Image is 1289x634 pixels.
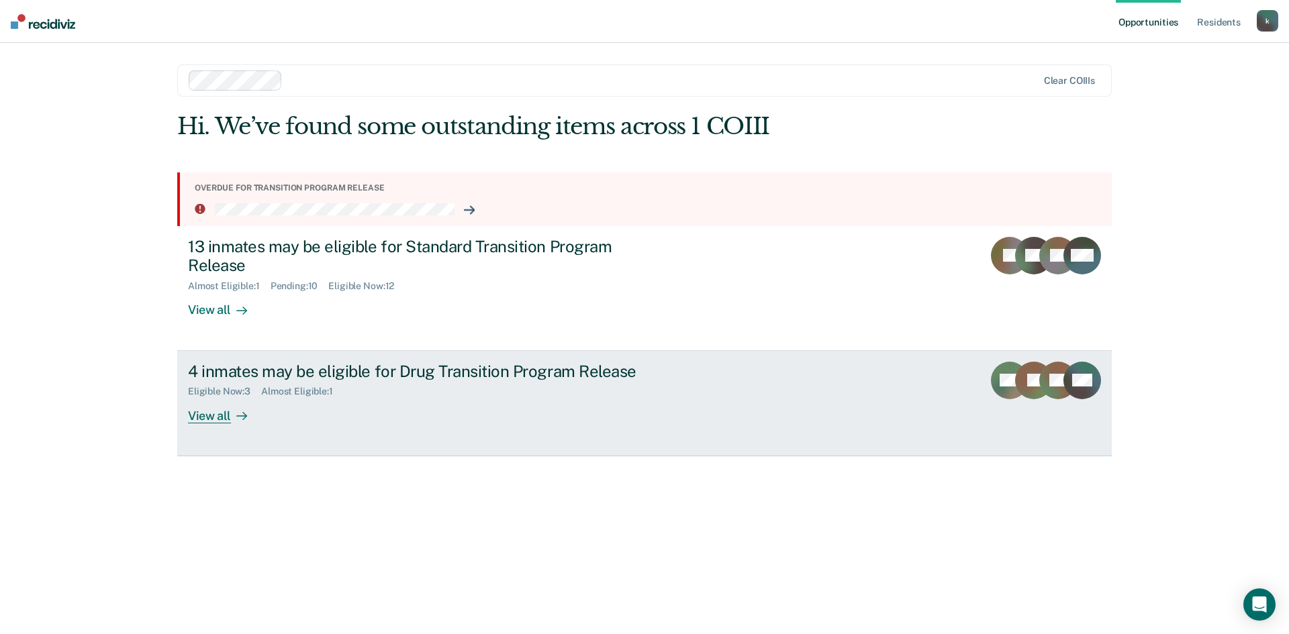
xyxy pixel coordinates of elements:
img: Recidiviz [11,14,75,29]
div: Pending : 10 [271,280,329,292]
div: View all [188,397,263,423]
div: Open Intercom Messenger [1243,588,1276,621]
div: View all [188,292,263,318]
div: Eligible Now : 3 [188,386,261,397]
div: Hi. We’ve found some outstanding items across 1 COIII [177,113,925,140]
div: Almost Eligible : 1 [261,386,344,397]
div: Almost Eligible : 1 [188,280,271,292]
div: 4 inmates may be eligible for Drug Transition Program Release [188,362,659,381]
div: Clear COIIIs [1044,75,1095,87]
a: 4 inmates may be eligible for Drug Transition Program ReleaseEligible Now:3Almost Eligible:1View all [177,351,1112,456]
div: 13 inmates may be eligible for Standard Transition Program Release [188,237,659,276]
div: Overdue for transition program release [195,183,1101,193]
a: 13 inmates may be eligible for Standard Transition Program ReleaseAlmost Eligible:1Pending:10Elig... [177,226,1112,351]
button: k [1257,10,1278,32]
div: Eligible Now : 12 [328,280,405,292]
